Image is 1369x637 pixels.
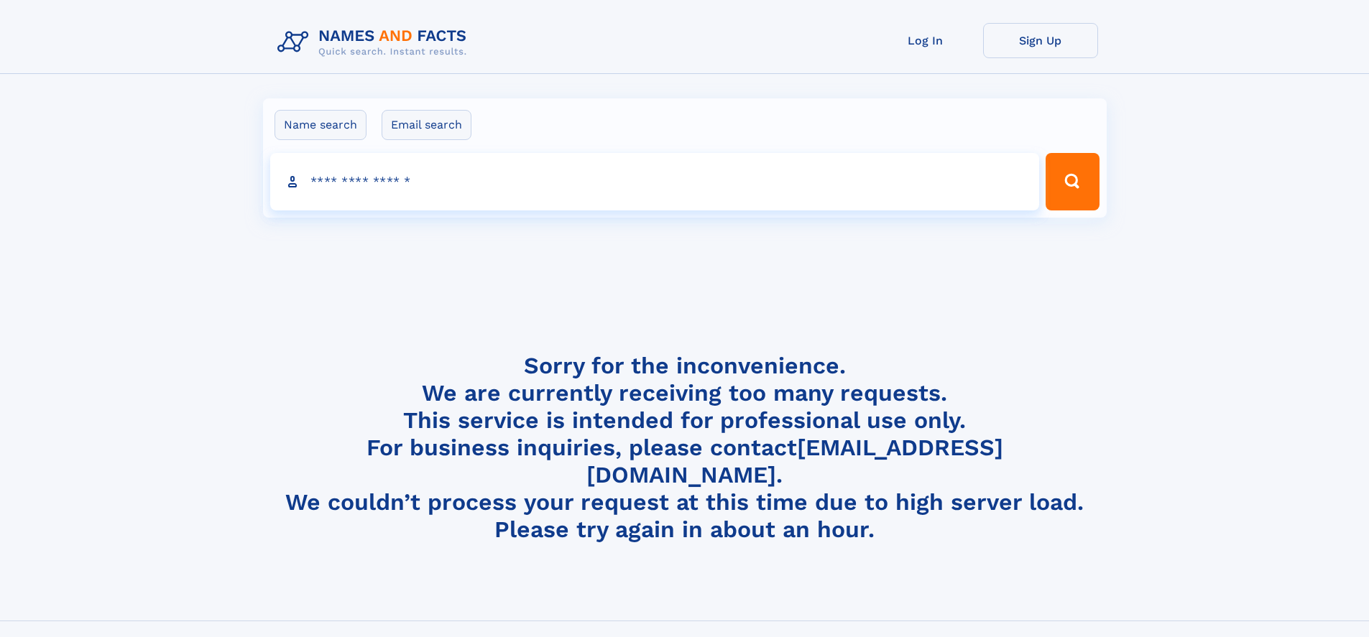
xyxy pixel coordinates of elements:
[272,352,1098,544] h4: Sorry for the inconvenience. We are currently receiving too many requests. This service is intend...
[868,23,983,58] a: Log In
[382,110,471,140] label: Email search
[270,153,1040,210] input: search input
[586,434,1003,488] a: [EMAIL_ADDRESS][DOMAIN_NAME]
[275,110,367,140] label: Name search
[1046,153,1099,210] button: Search Button
[272,23,479,62] img: Logo Names and Facts
[983,23,1098,58] a: Sign Up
